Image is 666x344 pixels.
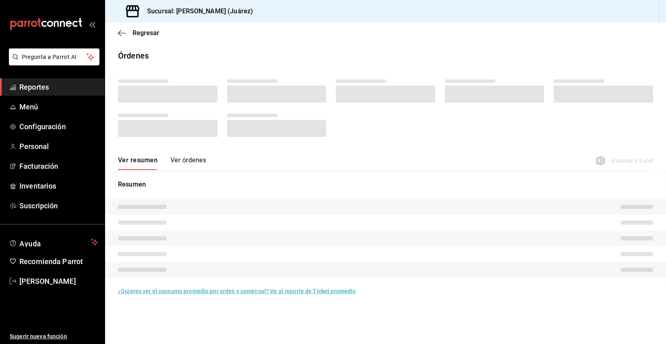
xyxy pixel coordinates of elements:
div: navigation tabs [118,156,206,170]
span: Facturación [19,161,98,172]
button: Pregunta a Parrot AI [9,48,99,65]
span: Ayuda [19,237,88,247]
p: Resumen [118,180,653,189]
button: open_drawer_menu [89,21,95,27]
span: [PERSON_NAME] [19,276,98,287]
a: ¿Quieres ver el consumo promedio por orden y comensal? Ve al reporte de Ticket promedio [118,288,356,294]
span: Inventarios [19,180,98,191]
span: Personal [19,141,98,152]
a: Pregunta a Parrot AI [6,59,99,67]
span: Regresar [133,29,159,37]
span: Recomienda Parrot [19,256,98,267]
span: Sugerir nueva función [10,332,98,341]
span: Suscripción [19,200,98,211]
span: Reportes [19,82,98,92]
span: Menú [19,101,98,112]
span: Pregunta a Parrot AI [22,53,87,61]
span: Configuración [19,121,98,132]
button: Ver órdenes [171,156,206,170]
button: Ver resumen [118,156,158,170]
h3: Sucursal: [PERSON_NAME] (Juárez) [141,6,253,16]
div: Órdenes [118,50,149,62]
button: Regresar [118,29,159,37]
